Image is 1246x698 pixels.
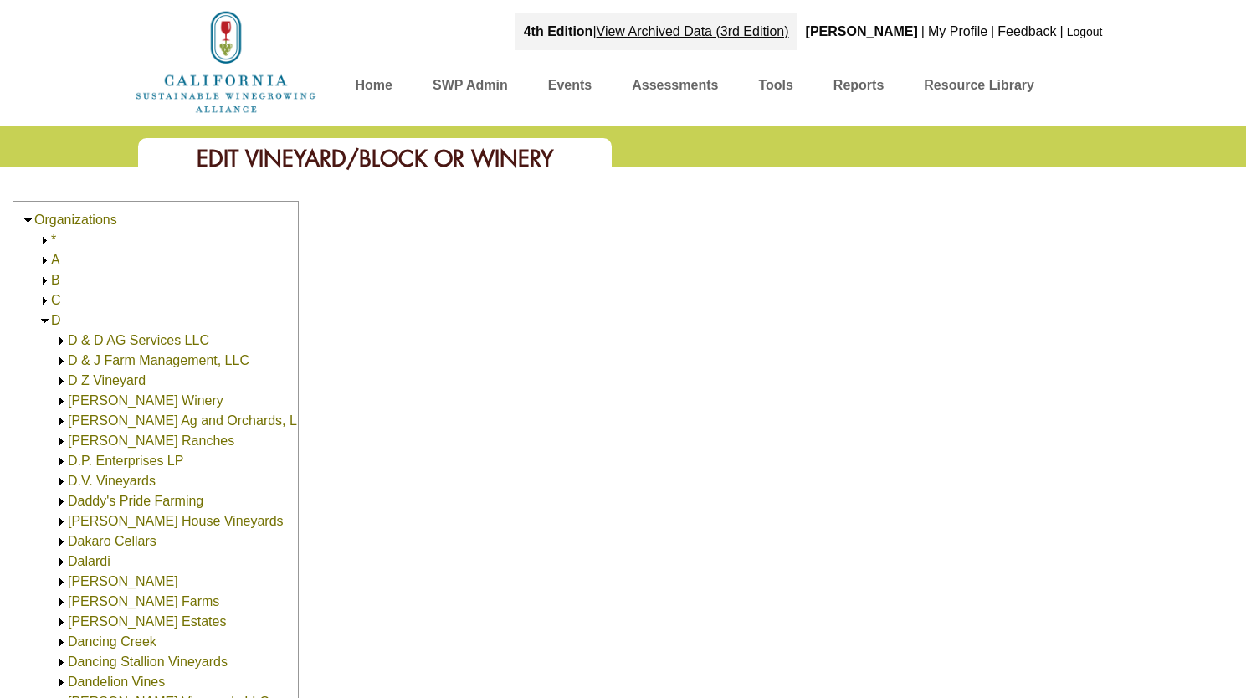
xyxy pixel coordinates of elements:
span: Edit Vineyard/Block or Winery [197,144,553,173]
a: D [51,313,61,327]
a: Dakaro Cellars [68,534,156,548]
a: Home [134,54,318,68]
a: Logout [1067,25,1103,38]
a: Organizations [34,213,117,227]
b: [PERSON_NAME] [806,24,918,38]
img: Expand D. Rafanelli Ranches [55,435,68,448]
div: | [515,13,797,50]
strong: 4th Edition [524,24,593,38]
a: Tools [758,74,792,103]
a: [PERSON_NAME] Winery [68,393,223,408]
a: [PERSON_NAME] [68,574,178,588]
a: Home [356,74,392,103]
img: Expand D.P. Enterprises LP [55,455,68,468]
img: Expand Dakaro Cellars [55,536,68,548]
img: Expand * [38,234,51,247]
div: | [920,13,926,50]
a: SWP Admin [433,74,508,103]
img: Expand Dan Fabbri Farms [55,596,68,608]
a: Dalardi [68,554,110,568]
img: Expand Dancing Creek [55,636,68,649]
img: Expand D'Argenzio Winery [55,395,68,408]
a: [PERSON_NAME] House Vineyards [68,514,284,528]
div: | [989,13,996,50]
a: Resource Library [924,74,1034,103]
a: D Z Vineyard [68,373,146,387]
a: Assessments [632,74,718,103]
a: C [51,293,61,307]
img: Expand D Z Vineyard [55,375,68,387]
a: Events [548,74,592,103]
img: Expand Daddy's Pride Farming [55,495,68,508]
img: Expand D.V. Vineyards [55,475,68,488]
img: Expand Dahl House Vineyards [55,516,68,528]
img: logo_cswa2x.png [134,8,318,115]
a: Dancing Stallion Vineyards [68,654,228,669]
a: [PERSON_NAME] Farms [68,594,219,608]
div: | [1059,13,1065,50]
img: Expand C [38,295,51,307]
img: Expand D & J Farm Management, LLC [55,355,68,367]
a: Feedback [997,24,1056,38]
a: [PERSON_NAME] Ag and Orchards, LLC [68,413,314,428]
img: Expand Dancing Stallion Vineyards [55,656,68,669]
a: Dancing Creek [68,634,156,649]
a: Daddy's Pride Farming [68,494,203,508]
a: B [51,273,60,287]
a: [PERSON_NAME] Ranches [68,434,234,448]
img: Expand B [38,275,51,287]
img: Expand D. Campos Ag and Orchards, LLC [55,415,68,428]
a: View Archived Data (3rd Edition) [597,24,789,38]
a: D.V. Vineyards [68,474,156,488]
a: A [51,253,60,267]
img: Expand D & D AG Services LLC [55,335,68,347]
img: Collapse Organizations [22,214,34,227]
a: Dandelion Vines [68,675,165,689]
img: Expand Dandelion Vines [55,676,68,689]
img: Expand Dana Estates [55,616,68,629]
a: Reports [833,74,884,103]
a: D & J Farm Management, LLC [68,353,249,367]
a: [PERSON_NAME] Estates [68,614,226,629]
img: Expand Damiano Vineyards [55,576,68,588]
a: D.P. Enterprises LP [68,454,183,468]
img: Collapse D [38,315,51,327]
img: Expand A [38,254,51,267]
img: Expand Dalardi [55,556,68,568]
a: My Profile [928,24,987,38]
a: D & D AG Services LLC [68,333,209,347]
